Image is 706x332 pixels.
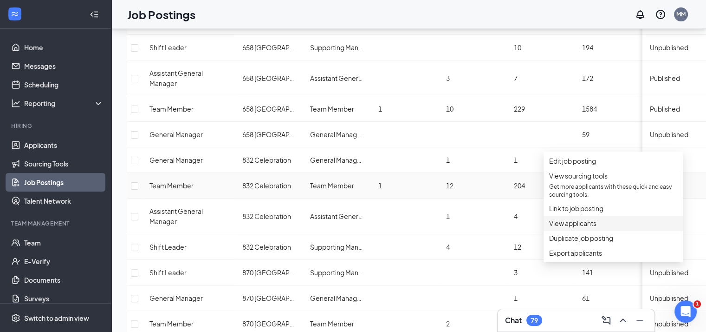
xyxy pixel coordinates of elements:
h3: Chat [505,315,522,325]
span: Supporting Management [310,268,387,277]
span: Published [650,74,680,82]
span: 658 [GEOGRAPHIC_DATA] [242,105,322,113]
span: Edit job posting [549,157,596,165]
a: Sourcing Tools [24,154,104,173]
span: 870 [GEOGRAPHIC_DATA] [242,319,322,328]
span: 2 [446,319,450,328]
span: 204 [514,181,525,190]
a: Documents [24,271,104,289]
span: Link to job posting [549,204,603,212]
span: Assistant General Management [310,212,406,220]
span: General Management [310,130,377,139]
span: 1 [514,294,518,302]
span: 141 [582,268,593,277]
span: 10 [514,43,521,52]
svg: ChevronUp [617,315,628,326]
span: Unpublished [650,319,688,328]
svg: Minimize [634,315,645,326]
span: 658 [GEOGRAPHIC_DATA] [242,130,322,139]
div: Switch to admin view [24,313,89,323]
span: 1 [378,105,382,113]
span: 1 [514,156,518,164]
svg: Settings [11,313,20,323]
td: 832 Celebration [235,199,303,234]
span: 229 [514,105,525,113]
span: Team Member [149,181,194,190]
span: 870 [GEOGRAPHIC_DATA] [242,294,322,302]
td: 658 Hartsville [235,122,303,147]
span: 4 [446,243,450,251]
span: Duplicate job posting [549,234,613,242]
td: Assistant General Management [303,199,370,234]
span: General Manager [149,130,203,139]
a: Talent Network [24,192,104,210]
span: General Manager [149,294,203,302]
svg: Analysis [11,99,20,108]
span: 832 Celebration [242,181,291,190]
div: Hiring [11,122,102,130]
div: Reporting [24,99,104,108]
span: Published [650,105,680,113]
span: Unpublished [650,294,688,302]
svg: WorkstreamLogo [10,9,19,19]
span: Shift Leader [149,268,187,277]
td: 658 Hartsville [235,35,303,60]
p: Get more applicants with these quick and easy sourcing tools. [549,183,677,199]
span: 12 [514,243,521,251]
span: Team Member [310,181,354,190]
td: Assistant General Management [303,60,370,96]
span: 832 Celebration [242,156,291,164]
span: 1 [378,181,382,190]
span: 3 [446,74,450,82]
td: 658 Hartsville [235,60,303,96]
svg: ComposeMessage [601,315,612,326]
td: General Management [303,147,370,173]
a: Home [24,38,104,57]
span: Supporting Management [310,43,387,52]
span: 1 [693,300,701,308]
td: Supporting Management [303,234,370,260]
span: Supporting Management [310,243,387,251]
td: 658 Hartsville [235,96,303,122]
button: ChevronUp [615,313,630,328]
iframe: Intercom live chat [674,300,697,323]
span: 59 [582,130,589,139]
td: Supporting Management [303,260,370,286]
td: Team Member [303,96,370,122]
span: 194 [582,43,593,52]
td: Supporting Management [303,35,370,60]
td: 832 Celebration [235,173,303,199]
td: 870 Darlington [235,260,303,286]
td: Team Member [303,173,370,199]
a: Surveys [24,289,104,308]
span: View sourcing tools [549,172,608,180]
span: Unpublished [650,43,688,52]
a: Team [24,233,104,252]
div: Team Management [11,219,102,227]
span: 1 [446,212,450,220]
span: 4 [514,212,518,220]
span: Team Member [149,105,194,113]
span: Shift Leader [149,43,187,52]
div: MM [676,10,686,18]
span: 172 [582,74,593,82]
span: General Management [310,156,377,164]
a: E-Verify [24,252,104,271]
span: General Management [310,294,377,302]
span: 3 [514,268,518,277]
span: Team Member [310,319,354,328]
a: Job Postings [24,173,104,192]
span: Assistant General Manager [149,69,203,87]
td: General Management [303,286,370,311]
span: 658 [GEOGRAPHIC_DATA] [242,43,322,52]
svg: Notifications [635,9,646,20]
span: 61 [582,294,589,302]
span: 658 [GEOGRAPHIC_DATA] [242,74,322,82]
button: ComposeMessage [599,313,614,328]
span: 12 [446,181,453,190]
span: 832 Celebration [242,243,291,251]
a: Applicants [24,136,104,154]
span: 832 Celebration [242,212,291,220]
span: Assistant General Manager [149,207,203,226]
span: View applicants [549,219,596,227]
